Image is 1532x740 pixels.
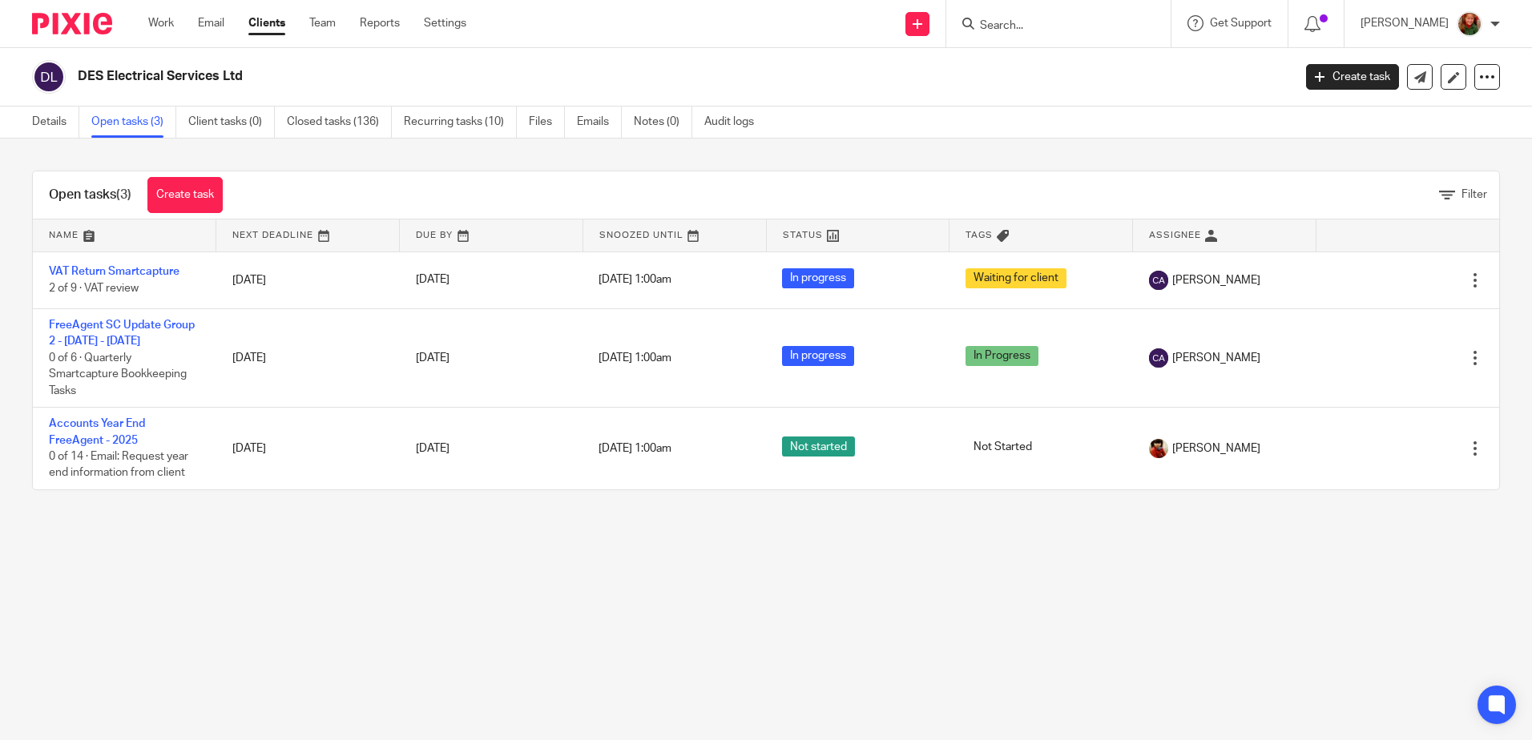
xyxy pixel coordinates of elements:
[404,107,517,138] a: Recurring tasks (10)
[91,107,176,138] a: Open tasks (3)
[634,107,692,138] a: Notes (0)
[599,231,683,239] span: Snoozed Until
[416,443,450,454] span: [DATE]
[1210,18,1272,29] span: Get Support
[416,275,450,286] span: [DATE]
[978,19,1123,34] input: Search
[599,275,671,286] span: [DATE] 1:00am
[188,107,275,138] a: Client tasks (0)
[248,15,285,31] a: Clients
[49,451,188,479] span: 0 of 14 · Email: Request year end information from client
[704,107,766,138] a: Audit logs
[1461,189,1487,200] span: Filter
[148,15,174,31] a: Work
[966,268,1066,288] span: Waiting for client
[116,188,131,201] span: (3)
[360,15,400,31] a: Reports
[198,15,224,31] a: Email
[1457,11,1482,37] img: sallycropped.JPG
[529,107,565,138] a: Files
[1361,15,1449,31] p: [PERSON_NAME]
[599,352,671,364] span: [DATE] 1:00am
[216,308,400,407] td: [DATE]
[49,283,139,294] span: 2 of 9 · VAT review
[32,60,66,94] img: svg%3E
[216,408,400,489] td: [DATE]
[966,346,1038,366] span: In Progress
[49,187,131,203] h1: Open tasks
[49,266,179,277] a: VAT Return Smartcapture
[1172,350,1260,366] span: [PERSON_NAME]
[416,352,450,364] span: [DATE]
[599,443,671,454] span: [DATE] 1:00am
[966,436,1040,456] span: Not Started
[1306,64,1399,90] a: Create task
[49,352,187,396] span: 0 of 6 · Quarterly Smartcapture Bookkeeping Tasks
[287,107,392,138] a: Closed tasks (136)
[1149,271,1168,290] img: svg%3E
[1149,348,1168,368] img: svg%3E
[966,231,993,239] span: Tags
[32,107,79,138] a: Details
[782,436,855,456] span: Not started
[216,251,400,308] td: [DATE]
[49,418,145,445] a: Accounts Year End FreeAgent - 2025
[1149,439,1168,458] img: Phil%20Baby%20pictures%20(3).JPG
[782,268,854,288] span: In progress
[78,68,1041,85] h2: DES Electrical Services Ltd
[782,346,854,366] span: In progress
[424,15,466,31] a: Settings
[577,107,622,138] a: Emails
[309,15,336,31] a: Team
[49,320,195,347] a: FreeAgent SC Update Group 2 - [DATE] - [DATE]
[147,177,223,213] a: Create task
[1172,272,1260,288] span: [PERSON_NAME]
[32,13,112,34] img: Pixie
[783,231,823,239] span: Status
[1172,440,1260,456] span: [PERSON_NAME]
